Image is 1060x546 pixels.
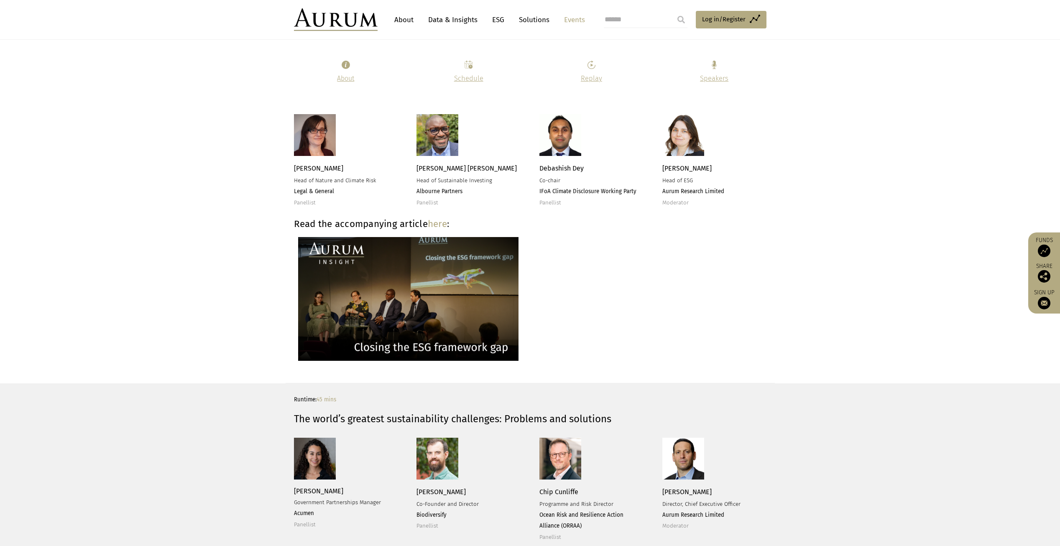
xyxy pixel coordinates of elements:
span: Director, Chief Executive Officer [662,501,741,508]
a: Log in/Register [696,11,766,28]
span: Head of Sustainable Investing [416,177,492,184]
img: Access Funds [1038,245,1050,257]
span: Co-Founder and Director [416,501,479,508]
span: [PERSON_NAME] [662,488,712,496]
span: Head of Nature and Climate Risk [294,177,376,184]
strong: Biodiversify [416,512,447,518]
span: 45 mins [317,396,336,403]
span: Moderator [662,199,689,206]
iframe: Closing the ESG framework gap [539,236,764,362]
span: Government Partnerships Manager [294,499,381,506]
div: Share [1032,263,1056,283]
a: Schedule [454,74,483,82]
a: Solutions [515,12,554,28]
span: [PERSON_NAME] [416,488,466,496]
strong: Read the accompanying article : [294,218,450,230]
a: ESG [488,12,508,28]
span: [PERSON_NAME] [662,164,712,172]
span: Log in/Register [702,14,746,24]
a: here [428,218,447,230]
a: Replay [581,74,602,82]
a: Sign up [1032,289,1056,309]
input: Submit [673,11,690,28]
span: Chip Cunliffe [539,488,578,496]
span: Programme and Risk Director [539,501,613,508]
span: [PERSON_NAME] [294,487,343,495]
span: Panellist [416,199,438,206]
span: Panellist [539,199,561,206]
span: Moderator [662,523,689,529]
span: Runtime: [294,396,336,403]
strong: The world’s greatest sustainability challenges: Problems and solutions [294,413,611,425]
span: Panellist [294,199,316,206]
strong: Legal & General [294,188,334,195]
span: [PERSON_NAME] [PERSON_NAME] [416,164,517,172]
a: About [337,74,354,82]
span: Co-chair [539,177,560,184]
img: Share this post [1038,270,1050,283]
span: [PERSON_NAME] [294,164,343,172]
a: About [390,12,418,28]
span: Panellist [294,521,316,528]
a: Events [560,12,585,28]
span: Panellist [539,534,561,541]
span: Panellist [416,523,438,529]
strong: IFoA Climate Disclosure Working Party [539,188,636,195]
img: Sign up to our newsletter [1038,297,1050,309]
span: Head of ESG [662,177,693,184]
a: Funds [1032,237,1056,257]
strong: Aurum Research Limited [662,188,724,195]
strong: Acumen [294,510,314,517]
strong: Aurum Research Limited [662,512,724,518]
img: Aurum [294,8,378,31]
strong: Ocean Risk and Resilience Action Alliance (ORRAA) [539,512,623,529]
a: Data & Insights [424,12,482,28]
strong: Albourne Partners [416,188,462,195]
span: Debashish Dey [539,164,584,172]
a: Speakers [700,74,728,82]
